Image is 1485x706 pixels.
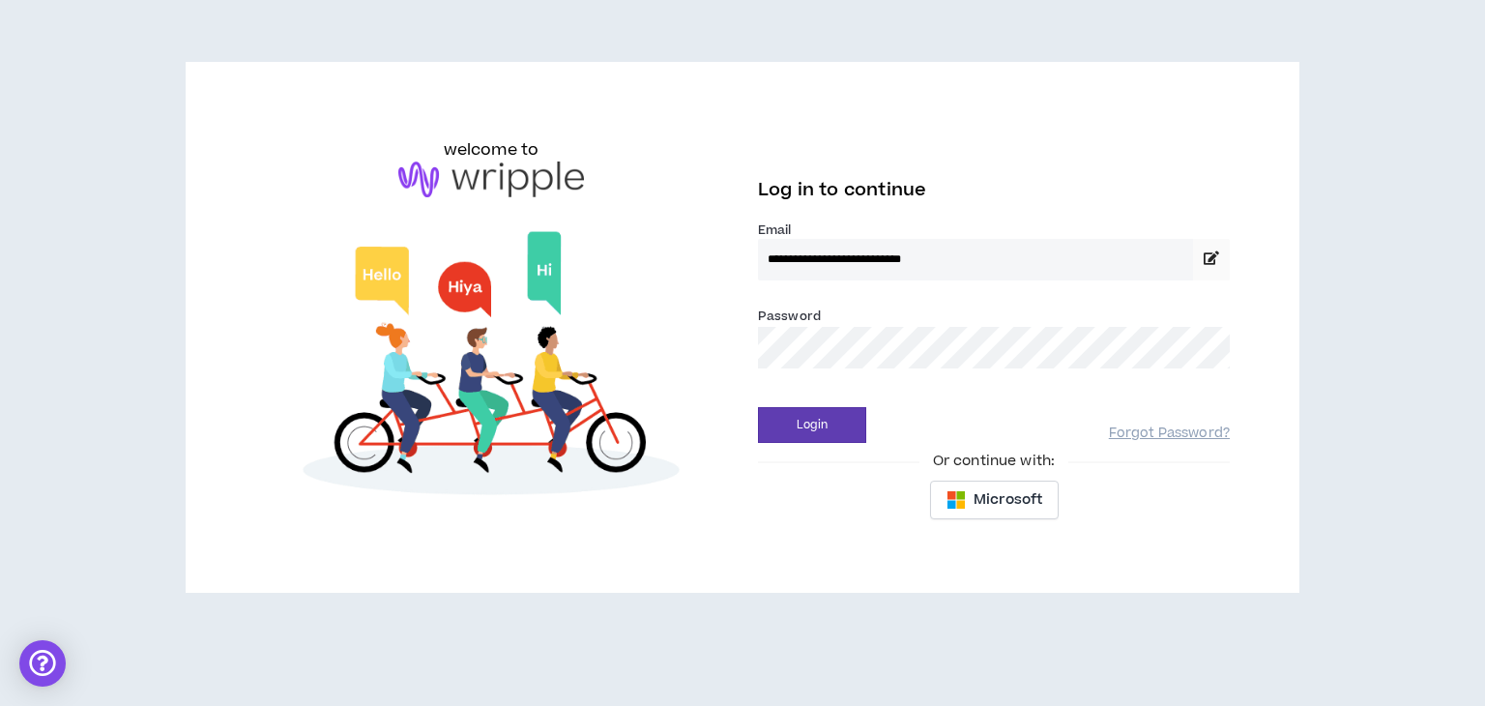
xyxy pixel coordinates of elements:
[398,162,584,198] img: logo-brand.png
[974,489,1042,511] span: Microsoft
[930,481,1059,519] button: Microsoft
[444,138,539,162] h6: welcome to
[758,221,1230,239] label: Email
[1109,425,1230,443] a: Forgot Password?
[919,451,1068,472] span: Or continue with:
[758,178,926,202] span: Log in to continue
[758,407,866,443] button: Login
[255,217,727,516] img: Welcome to Wripple
[758,308,821,325] label: Password
[19,640,66,687] div: Open Intercom Messenger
